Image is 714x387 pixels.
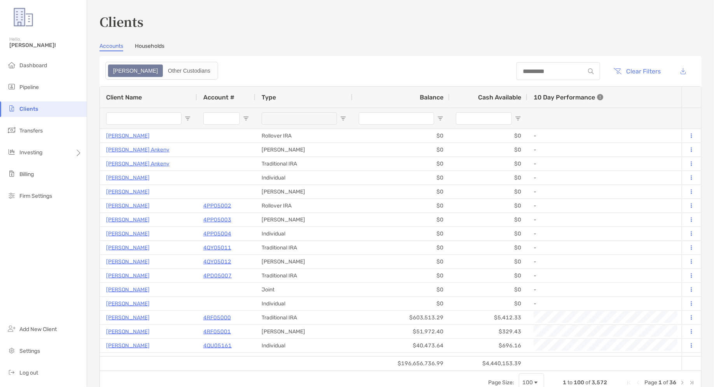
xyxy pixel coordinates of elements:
[450,283,527,296] div: $0
[534,129,677,142] div: -
[106,173,150,183] a: [PERSON_NAME]
[450,213,527,227] div: $0
[592,379,607,386] span: 3,572
[689,380,695,386] div: Last Page
[658,379,662,386] span: 1
[353,255,450,268] div: $0
[488,379,514,386] div: Page Size:
[450,269,527,282] div: $0
[106,257,150,267] p: [PERSON_NAME]
[635,380,641,386] div: Previous Page
[243,115,249,122] button: Open Filter Menu
[353,357,450,370] div: $196,656,736.99
[450,311,527,324] div: $5,412.33
[7,104,16,113] img: clients icon
[420,94,443,101] span: Balance
[203,257,231,267] p: 4QY05012
[255,185,353,199] div: [PERSON_NAME]
[534,87,603,108] div: 10 Day Performance
[164,65,215,76] div: Other Custodians
[353,269,450,282] div: $0
[203,271,232,281] p: 4PD05007
[7,169,16,178] img: billing icon
[7,147,16,157] img: investing icon
[106,159,169,169] a: [PERSON_NAME] Ankeny
[679,380,686,386] div: Next Page
[450,325,527,338] div: $329.43
[450,255,527,268] div: $0
[534,199,677,212] div: -
[450,199,527,213] div: $0
[255,129,353,143] div: Rollover IRA
[106,355,150,364] a: [PERSON_NAME]
[450,353,527,366] div: $0
[663,379,668,386] span: of
[109,65,162,76] div: Zoe
[534,297,677,310] div: -
[534,353,677,366] div: -
[106,327,150,336] p: [PERSON_NAME]
[353,143,450,157] div: $0
[106,341,150,350] a: [PERSON_NAME]
[185,115,191,122] button: Open Filter Menu
[574,379,584,386] span: 100
[106,243,150,253] a: [PERSON_NAME]
[534,283,677,296] div: -
[255,297,353,310] div: Individual
[203,229,231,239] a: 4PP05004
[262,94,276,101] span: Type
[203,327,231,336] a: 4RF05001
[567,379,573,386] span: to
[534,185,677,198] div: -
[7,324,16,333] img: add_new_client icon
[450,227,527,241] div: $0
[106,285,150,295] a: [PERSON_NAME]
[534,269,677,282] div: -
[255,339,353,352] div: Individual
[450,357,527,370] div: $4,440,153.39
[450,129,527,143] div: $0
[608,63,667,80] button: Clear Filters
[106,201,150,211] a: [PERSON_NAME]
[19,193,52,199] span: Firm Settings
[19,370,38,376] span: Log out
[353,227,450,241] div: $0
[255,241,353,255] div: Traditional IRA
[353,339,450,352] div: $40,473.64
[106,299,150,309] p: [PERSON_NAME]
[255,213,353,227] div: [PERSON_NAME]
[105,62,218,80] div: segmented control
[19,348,40,354] span: Settings
[106,131,150,141] a: [PERSON_NAME]
[534,255,677,268] div: -
[534,241,677,254] div: -
[106,112,182,125] input: Client Name Filter Input
[203,201,231,211] p: 4PP05002
[135,43,164,51] a: Households
[19,62,47,69] span: Dashboard
[106,215,150,225] a: [PERSON_NAME]
[100,12,702,30] h3: Clients
[255,325,353,338] div: [PERSON_NAME]
[203,215,231,225] a: 4PP05003
[19,149,42,156] span: Investing
[456,112,512,125] input: Cash Available Filter Input
[450,241,527,255] div: $0
[255,311,353,324] div: Traditional IRA
[203,243,231,253] p: 4QY05011
[203,341,232,350] a: 4QU05161
[19,326,57,333] span: Add New Client
[106,229,150,239] a: [PERSON_NAME]
[450,297,527,310] div: $0
[353,171,450,185] div: $0
[353,297,450,310] div: $0
[437,115,443,122] button: Open Filter Menu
